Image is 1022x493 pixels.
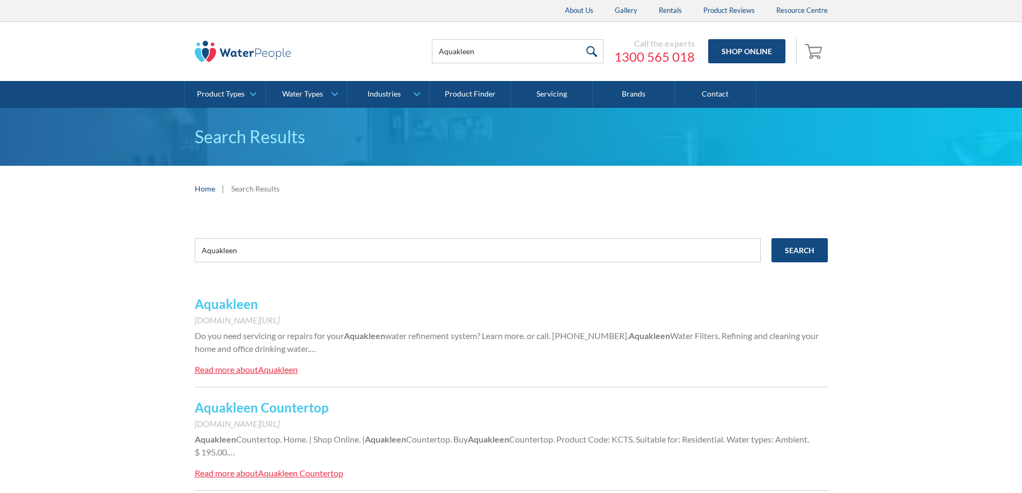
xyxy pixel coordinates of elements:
a: Water Types [266,81,347,108]
span: water refinement system? Learn more. or call. [PHONE_NUMBER]. [385,330,629,341]
span: … [229,447,235,457]
a: Read more aboutAquakleen Countertop [195,467,343,480]
h1: Search Results [195,124,828,150]
strong: Aquakleen [344,330,385,341]
a: Product Types [185,81,266,108]
div: Water Types [282,90,323,99]
span: Countertop. Buy [406,434,468,444]
strong: Aquakleen [365,434,406,444]
div: Call the experts [614,38,695,49]
a: Shop Online [708,39,785,63]
div: | [220,182,226,195]
span: Countertop. Product Code: KCTS. Suitable for: Residential. Water types: Ambient. $ 195.00. [195,434,809,457]
img: The Water People [195,41,291,62]
a: Home [195,183,215,194]
div: Product Types [197,90,245,99]
a: Servicing [511,81,593,108]
span: Water Filters. Refining and cleaning your home and office drinking water. [195,330,819,354]
div: Industries [367,90,401,99]
div: Read more about [195,468,258,478]
a: Aquakleen Countertop [195,400,329,415]
strong: Aquakleen [195,434,236,444]
a: Industries [348,81,429,108]
span: Do you need servicing or repairs for your [195,330,344,341]
a: Read more aboutAquakleen [195,363,298,376]
input: Search [771,238,828,262]
div: Search Results [231,183,280,194]
strong: Aquakleen [468,434,509,444]
span: … [310,343,316,354]
div: [DOMAIN_NAME][URL] [195,417,828,430]
div: Read more about [195,364,258,374]
a: Product Finder [430,81,511,108]
a: 1300 565 018 [614,49,695,65]
div: Aquakleen Countertop [258,468,343,478]
img: shopping cart [805,42,825,60]
a: Open cart [802,39,828,64]
input: e.g. chilled water cooler [195,238,761,262]
a: Aquakleen [195,296,258,312]
input: Search products [432,39,604,63]
div: [DOMAIN_NAME][URL] [195,314,828,327]
span: Countertop. Home. | Shop Online. | [236,434,365,444]
a: Brands [593,81,674,108]
a: Contact [675,81,756,108]
strong: Aquakleen [629,330,670,341]
div: Aquakleen [258,364,298,374]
